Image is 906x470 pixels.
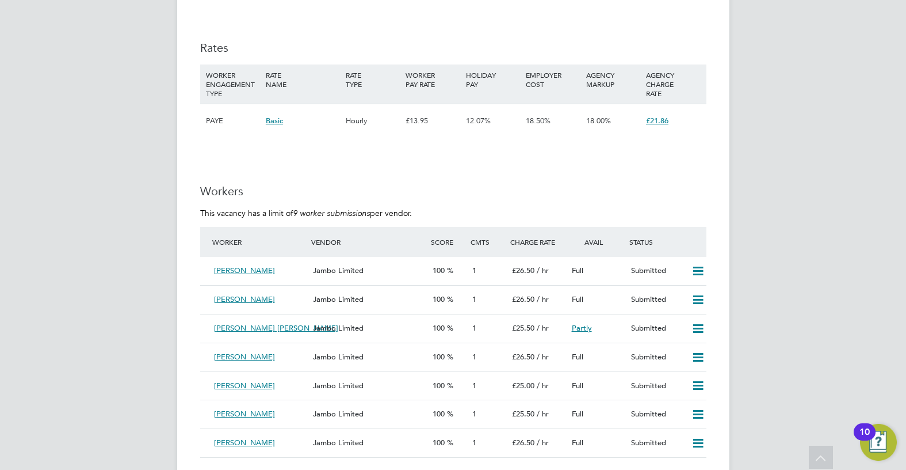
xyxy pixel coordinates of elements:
p: This vacancy has a limit of per vendor. [200,208,706,218]
span: £26.50 [512,438,534,448]
div: Submitted [626,290,686,309]
span: Jambo Limited [313,381,364,391]
span: £25.50 [512,409,534,419]
span: 100 [433,409,445,419]
span: Full [572,381,583,391]
div: Avail [567,232,627,252]
span: [PERSON_NAME] [214,266,275,275]
span: Full [572,294,583,304]
span: Full [572,266,583,275]
span: Full [572,352,583,362]
span: / hr [537,323,549,333]
div: £13.95 [403,104,462,138]
div: Submitted [626,434,686,453]
span: 18.50% [526,116,551,126]
div: WORKER ENGAGEMENT TYPE [203,65,263,104]
span: £21.86 [646,116,668,126]
span: 1 [472,438,476,448]
span: Full [572,438,583,448]
span: / hr [537,381,549,391]
span: [PERSON_NAME] [214,294,275,304]
span: 1 [472,294,476,304]
div: Charge Rate [507,232,567,252]
span: 1 [472,352,476,362]
span: 100 [433,266,445,275]
div: 10 [859,432,870,447]
div: EMPLOYER COST [523,65,583,94]
span: 100 [433,323,445,333]
div: HOLIDAY PAY [463,65,523,94]
div: RATE NAME [263,65,343,94]
h3: Rates [200,40,706,55]
span: / hr [537,409,549,419]
h3: Workers [200,184,706,199]
span: £26.50 [512,352,534,362]
span: £25.00 [512,381,534,391]
span: [PERSON_NAME] [214,352,275,362]
span: 1 [472,409,476,419]
span: £26.50 [512,294,534,304]
span: Basic [266,116,283,126]
span: Jambo Limited [313,438,364,448]
span: 18.00% [586,116,611,126]
em: 9 worker submissions [293,208,370,218]
span: 1 [472,266,476,275]
span: Partly [572,323,592,333]
span: Jambo Limited [313,352,364,362]
span: / hr [537,294,549,304]
span: [PERSON_NAME] [214,381,275,391]
span: Full [572,409,583,419]
span: 100 [433,352,445,362]
div: Status [626,232,706,252]
div: Score [428,232,468,252]
span: 1 [472,381,476,391]
span: 1 [472,323,476,333]
div: Submitted [626,348,686,367]
div: Vendor [308,232,427,252]
span: 100 [433,438,445,448]
div: AGENCY MARKUP [583,65,643,94]
span: [PERSON_NAME] [214,409,275,419]
div: Hourly [343,104,403,138]
span: Jambo Limited [313,266,364,275]
span: [PERSON_NAME] [214,438,275,448]
div: Worker [209,232,309,252]
div: WORKER PAY RATE [403,65,462,94]
span: Jambo Limited [313,323,364,333]
button: Open Resource Center, 10 new notifications [860,424,897,461]
span: 100 [433,294,445,304]
span: / hr [537,438,549,448]
span: Jambo Limited [313,409,364,419]
div: AGENCY CHARGE RATE [643,65,703,104]
span: / hr [537,352,549,362]
span: [PERSON_NAME] [PERSON_NAME] [214,323,338,333]
div: RATE TYPE [343,65,403,94]
span: 100 [433,381,445,391]
span: £25.50 [512,323,534,333]
div: Submitted [626,377,686,396]
span: Jambo Limited [313,294,364,304]
span: 12.07% [466,116,491,126]
span: / hr [537,266,549,275]
div: Submitted [626,261,686,281]
span: £26.50 [512,266,534,275]
div: Submitted [626,319,686,338]
div: PAYE [203,104,263,138]
div: Cmts [468,232,507,252]
div: Submitted [626,405,686,424]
